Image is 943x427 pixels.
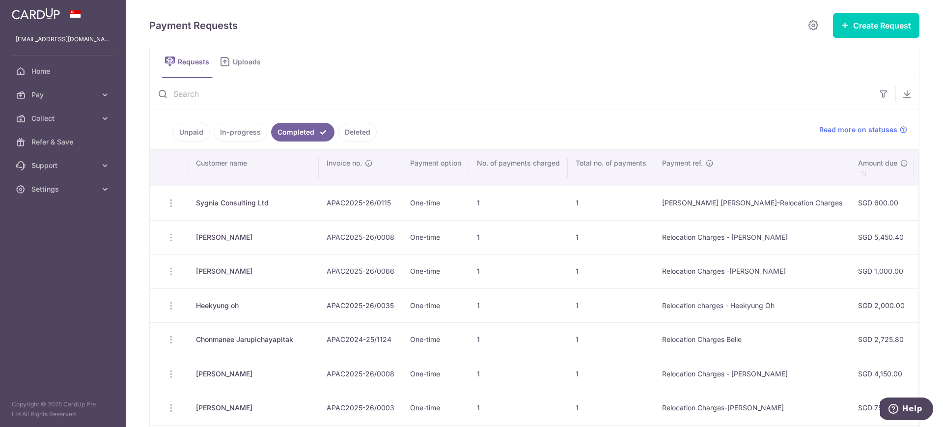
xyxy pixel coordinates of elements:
[319,391,402,425] td: APAC2025-26/0003
[402,288,469,323] td: One-time
[819,125,907,135] a: Read more on statuses
[568,322,654,357] td: 1
[850,150,914,186] th: Amount due : activate to sort column ascending
[477,158,560,168] span: No. of payments charged
[568,220,654,255] td: 1
[568,288,654,323] td: 1
[188,220,319,255] td: [PERSON_NAME]
[654,150,850,186] th: Payment ref.
[819,125,897,135] span: Read more on statuses
[319,288,402,323] td: APAC2025-26/0035
[16,34,110,44] p: [EMAIL_ADDRESS][DOMAIN_NAME]
[469,254,568,288] td: 1
[31,90,96,100] span: Pay
[327,158,362,168] span: Invoice no.
[188,288,319,323] td: Heekyung oh
[319,186,402,220] td: APAC2025-26/0115
[654,322,850,357] td: Relocation Charges Belle
[31,161,96,171] span: Support
[188,391,319,425] td: [PERSON_NAME]
[319,220,402,255] td: APAC2025-26/0008
[568,254,654,288] td: 1
[402,357,469,391] td: One-time
[469,322,568,357] td: 1
[654,254,850,288] td: Relocation Charges -[PERSON_NAME]
[402,150,469,186] th: Payment option
[850,322,914,357] td: SGD 2,725.80
[31,66,96,76] span: Home
[654,357,850,391] td: Relocation Charges - [PERSON_NAME]
[850,391,914,425] td: SGD 750.00
[469,186,568,220] td: 1
[469,391,568,425] td: 1
[662,158,703,168] span: Payment ref.
[568,150,654,186] th: Total no. of payments
[568,357,654,391] td: 1
[178,57,213,67] span: Requests
[402,391,469,425] td: One-time
[188,150,319,186] th: Customer name
[469,220,568,255] td: 1
[319,254,402,288] td: APAC2025-26/0066
[654,288,850,323] td: Relocation charges - Heekyung Oh
[654,220,850,255] td: Relocation Charges - [PERSON_NAME]
[402,254,469,288] td: One-time
[654,391,850,425] td: Relocation Charges-[PERSON_NAME]
[188,357,319,391] td: [PERSON_NAME]
[271,123,334,142] a: Completed
[850,220,914,255] td: SGD 5,450.40
[833,13,919,38] button: Create Request
[319,322,402,357] td: APAC2024-25/1124
[469,288,568,323] td: 1
[880,398,933,422] iframe: Opens a widget where you can find more information
[850,288,914,323] td: SGD 2,000.00
[162,46,213,78] a: Requests
[850,357,914,391] td: SGD 4,150.00
[188,186,319,220] td: Sygnia Consulting Ltd
[319,357,402,391] td: APAC2025-26/0008
[214,123,267,142] a: In-progress
[188,322,319,357] td: Chonmanee Jarupichayapitak
[31,114,96,123] span: Collect
[469,150,568,186] th: No. of payments charged
[31,184,96,194] span: Settings
[150,78,872,110] input: Search
[654,186,850,220] td: [PERSON_NAME] [PERSON_NAME]-Relocation Charges
[173,123,210,142] a: Unpaid
[22,7,42,16] span: Help
[188,254,319,288] td: [PERSON_NAME]
[850,186,914,220] td: SGD 600.00
[402,220,469,255] td: One-time
[568,391,654,425] td: 1
[858,158,897,168] span: Amount due
[31,137,96,147] span: Refer & Save
[402,322,469,357] td: One-time
[576,158,646,168] span: Total no. of payments
[410,158,461,168] span: Payment option
[568,186,654,220] td: 1
[469,357,568,391] td: 1
[402,186,469,220] td: One-time
[338,123,377,142] a: Deleted
[319,150,402,186] th: Invoice no.
[149,18,238,33] h5: Payment Requests
[850,254,914,288] td: SGD 1,000.00
[233,57,268,67] span: Uploads
[217,46,268,78] a: Uploads
[12,8,60,20] img: CardUp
